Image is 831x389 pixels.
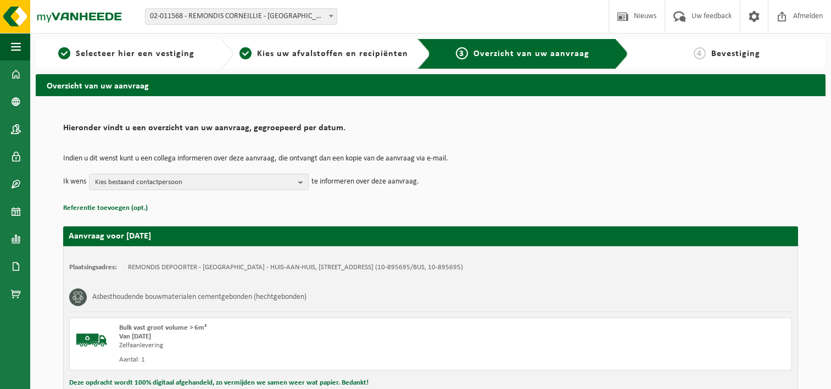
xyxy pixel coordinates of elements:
[694,47,706,59] span: 4
[239,47,252,59] span: 2
[128,263,463,272] td: REMONDIS DEPOORTER - [GEOGRAPHIC_DATA] - HUIS-AAN-HUIS, [STREET_ADDRESS] (10-895695/BUS, 10-895695)
[69,232,151,241] strong: Aanvraag voor [DATE]
[63,155,798,163] p: Indien u dit wenst kunt u een collega informeren over deze aanvraag, die ontvangt dan een kopie v...
[63,174,86,190] p: Ik wens
[76,49,194,58] span: Selecteer hier een vestiging
[456,47,468,59] span: 3
[711,49,760,58] span: Bevestiging
[119,341,475,350] div: Zelfaanlevering
[89,174,309,190] button: Kies bestaand contactpersoon
[119,333,151,340] strong: Van [DATE]
[146,9,337,24] span: 02-011568 - REMONDIS CORNEILLIE - BRUGGE
[92,288,306,306] h3: Asbesthoudende bouwmaterialen cementgebonden (hechtgebonden)
[311,174,419,190] p: te informeren over deze aanvraag.
[95,174,294,191] span: Kies bestaand contactpersoon
[58,47,70,59] span: 1
[145,8,337,25] span: 02-011568 - REMONDIS CORNEILLIE - BRUGGE
[41,47,211,60] a: 1Selecteer hier een vestiging
[75,324,108,357] img: BL-SO-LV.png
[119,324,207,331] span: Bulk vast groot volume > 6m³
[69,264,117,271] strong: Plaatsingsadres:
[63,201,148,215] button: Referentie toevoegen (opt.)
[36,74,826,96] h2: Overzicht van uw aanvraag
[239,47,409,60] a: 2Kies uw afvalstoffen en recipiënten
[119,355,475,364] div: Aantal: 1
[473,49,589,58] span: Overzicht van uw aanvraag
[63,124,798,138] h2: Hieronder vindt u een overzicht van uw aanvraag, gegroepeerd per datum.
[257,49,408,58] span: Kies uw afvalstoffen en recipiënten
